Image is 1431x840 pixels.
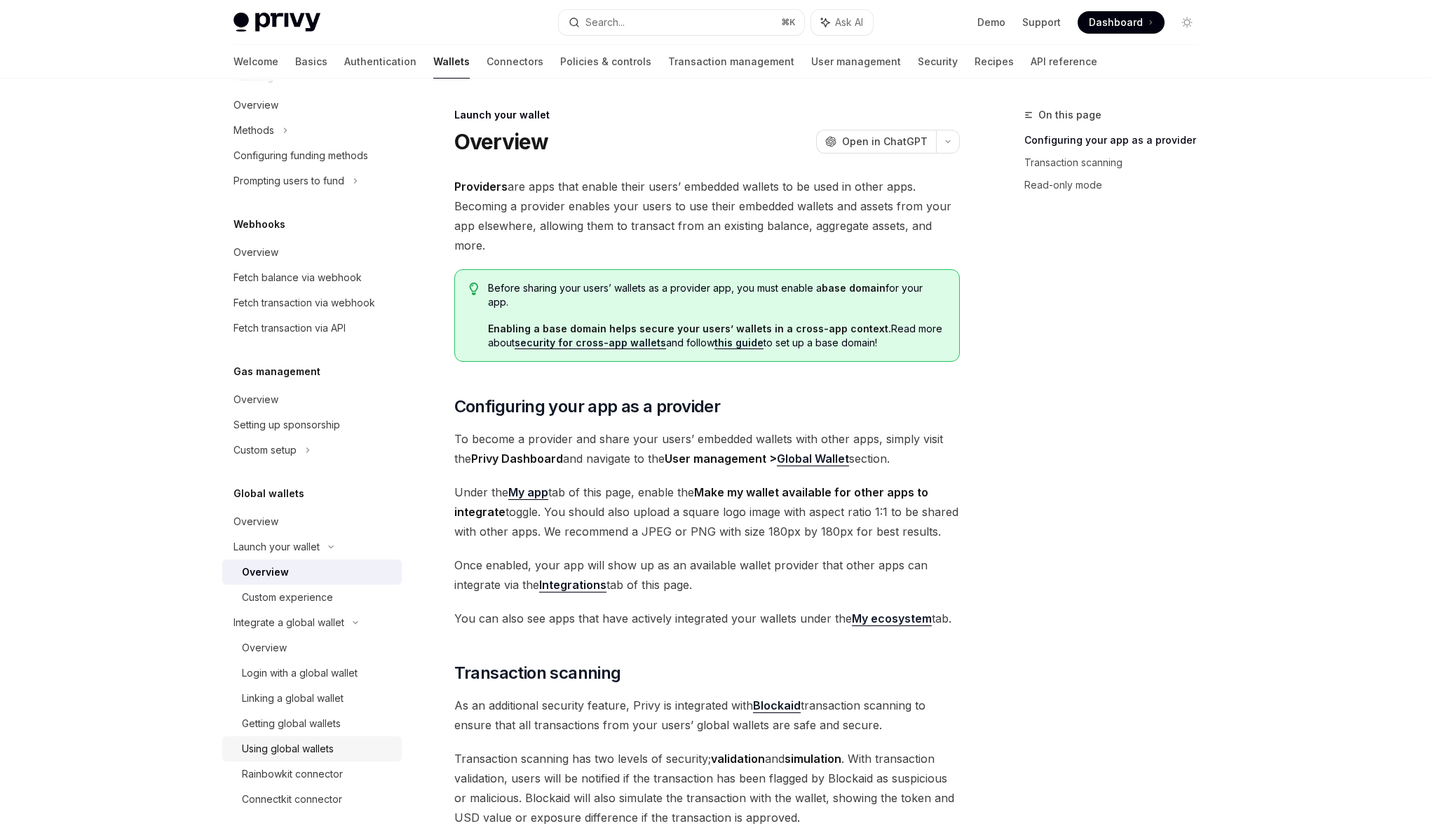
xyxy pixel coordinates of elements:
button: Toggle dark mode [1176,11,1198,34]
a: Transaction scanning [1024,151,1209,174]
span: To become a provider and share your users’ embedded wallets with other apps, simply visit the and... [454,429,960,468]
strong: base domain [822,282,886,294]
div: Getting global wallets [242,715,341,732]
div: Custom experience [242,589,333,606]
h5: Global wallets [233,485,304,502]
strong: Providers [454,179,508,194]
span: Dashboard [1089,15,1143,29]
a: My ecosystem [852,611,932,626]
a: Using global wallets [222,736,402,761]
div: Setting up sponsorship [233,416,340,433]
h1: Overview [454,129,549,154]
svg: Tip [469,283,479,295]
a: Fetch balance via webhook [222,265,402,290]
button: Ask AI [811,10,873,35]
a: Fetch transaction via API [222,316,402,341]
div: Login with a global wallet [242,665,358,682]
strong: simulation [785,752,841,766]
div: Custom setup [233,442,297,459]
div: Fetch balance via webhook [233,269,362,286]
a: Getting global wallets [222,711,402,736]
span: Before sharing your users’ wallets as a provider app, you must enable a for your app. [488,281,944,309]
div: Search... [585,14,625,31]
a: API reference [1031,45,1097,79]
a: Fetch transaction via webhook [222,290,402,316]
div: Overview [233,244,278,261]
span: Transaction scanning [454,662,621,684]
a: User management [811,45,901,79]
div: Overview [242,564,289,581]
div: Configuring funding methods [233,147,368,164]
a: Overview [222,635,402,661]
div: Overview [233,97,278,114]
strong: Privy Dashboard [471,452,563,466]
a: Integrations [539,578,606,592]
h5: Gas management [233,363,320,380]
a: Support [1022,15,1061,29]
div: Fetch transaction via webhook [233,294,375,311]
div: Launch your wallet [233,538,320,555]
a: Login with a global wallet [222,661,402,686]
a: Rainbowkit connector [222,761,402,787]
a: My app [508,485,548,500]
span: Read more about and follow to set up a base domain! [488,322,944,350]
a: Overview [222,509,402,534]
a: this guide [714,337,764,349]
a: Connectors [487,45,543,79]
div: Using global wallets [242,740,334,757]
a: Demo [977,15,1005,29]
button: Open in ChatGPT [816,130,936,154]
a: Recipes [975,45,1014,79]
a: Configuring funding methods [222,143,402,168]
a: Custom experience [222,585,402,610]
div: Overview [242,639,287,656]
span: Transaction scanning has two levels of security; and . With transaction validation, users will be... [454,749,960,827]
a: Overview [222,240,402,265]
strong: User management > [665,452,849,466]
a: Security [918,45,958,79]
span: ⌘ K [781,17,796,28]
div: Prompting users to fund [233,172,344,189]
span: Open in ChatGPT [842,135,928,149]
span: On this page [1038,107,1101,123]
strong: My app [508,485,548,499]
span: are apps that enable their users’ embedded wallets to be used in other apps. Becoming a provider ... [454,177,960,255]
span: Configuring your app as a provider [454,395,721,418]
a: Global Wallet [777,452,849,466]
h5: Webhooks [233,216,285,233]
a: Dashboard [1078,11,1165,34]
div: Methods [233,122,274,139]
div: Integrate a global wallet [233,614,344,631]
a: Policies & controls [560,45,651,79]
span: Once enabled, your app will show up as an available wallet provider that other apps can integrate... [454,555,960,595]
div: Linking a global wallet [242,690,344,707]
div: Overview [233,513,278,530]
a: Connectkit connector [222,787,402,812]
a: Overview [222,93,402,118]
a: Wallets [433,45,470,79]
span: Under the tab of this page, enable the toggle. You should also upload a square logo image with as... [454,482,960,541]
a: Configuring your app as a provider [1024,129,1209,151]
span: Ask AI [835,15,863,29]
a: security for cross-app wallets [515,337,666,349]
a: Basics [295,45,327,79]
div: Fetch transaction via API [233,320,346,337]
button: Search...⌘K [559,10,804,35]
div: Overview [233,391,278,408]
strong: Make my wallet available for other apps to integrate [454,485,928,519]
strong: Integrations [539,578,606,592]
a: Linking a global wallet [222,686,402,711]
span: You can also see apps that have actively integrated your wallets under the tab. [454,609,960,628]
span: As an additional security feature, Privy is integrated with transaction scanning to ensure that a... [454,696,960,735]
div: Launch your wallet [454,108,960,122]
a: Overview [222,560,402,585]
a: Welcome [233,45,278,79]
strong: validation [711,752,765,766]
a: Blockaid [753,698,801,713]
div: Connectkit connector [242,791,342,808]
a: Read-only mode [1024,174,1209,196]
a: Overview [222,387,402,412]
img: light logo [233,13,320,32]
a: Authentication [344,45,416,79]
